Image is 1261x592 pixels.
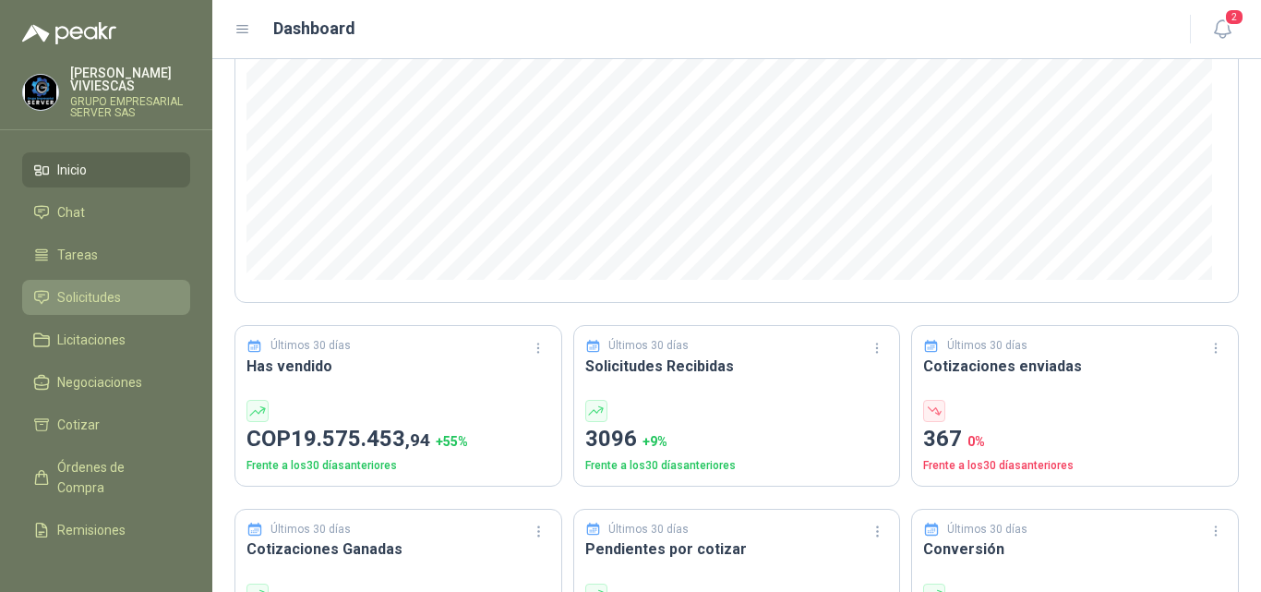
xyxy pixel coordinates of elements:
[57,245,98,265] span: Tareas
[22,513,190,548] a: Remisiones
[57,202,85,223] span: Chat
[967,434,985,449] span: 0 %
[585,457,889,475] p: Frente a los 30 días anteriores
[643,434,667,449] span: + 9 %
[585,422,889,457] p: 3096
[22,322,190,357] a: Licitaciones
[70,66,190,92] p: [PERSON_NAME] VIVIESCAS
[585,355,889,378] h3: Solicitudes Recibidas
[22,407,190,442] a: Cotizar
[22,450,190,505] a: Órdenes de Compra
[22,22,116,44] img: Logo peakr
[57,415,100,435] span: Cotizar
[70,96,190,118] p: GRUPO EMPRESARIAL SERVER SAS
[270,521,351,538] p: Últimos 30 días
[947,337,1027,355] p: Últimos 30 días
[273,16,355,42] h1: Dashboard
[57,330,126,350] span: Licitaciones
[608,337,689,355] p: Últimos 30 días
[57,372,142,393] span: Negociaciones
[246,355,550,378] h3: Has vendido
[923,457,1227,475] p: Frente a los 30 días anteriores
[23,75,58,110] img: Company Logo
[57,520,126,540] span: Remisiones
[246,538,550,561] h3: Cotizaciones Ganadas
[436,434,468,449] span: + 55 %
[923,538,1227,561] h3: Conversión
[291,426,430,452] span: 19.575.453
[22,152,190,187] a: Inicio
[57,160,87,180] span: Inicio
[246,457,550,475] p: Frente a los 30 días anteriores
[923,422,1227,457] p: 367
[270,337,351,355] p: Últimos 30 días
[1206,13,1239,46] button: 2
[22,365,190,400] a: Negociaciones
[608,521,689,538] p: Últimos 30 días
[947,521,1027,538] p: Últimos 30 días
[923,355,1227,378] h3: Cotizaciones enviadas
[1224,8,1244,26] span: 2
[57,457,173,498] span: Órdenes de Compra
[246,422,550,457] p: COP
[585,538,889,561] h3: Pendientes por cotizar
[22,237,190,272] a: Tareas
[57,287,121,308] span: Solicitudes
[405,429,430,451] span: ,94
[22,280,190,315] a: Solicitudes
[22,195,190,230] a: Chat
